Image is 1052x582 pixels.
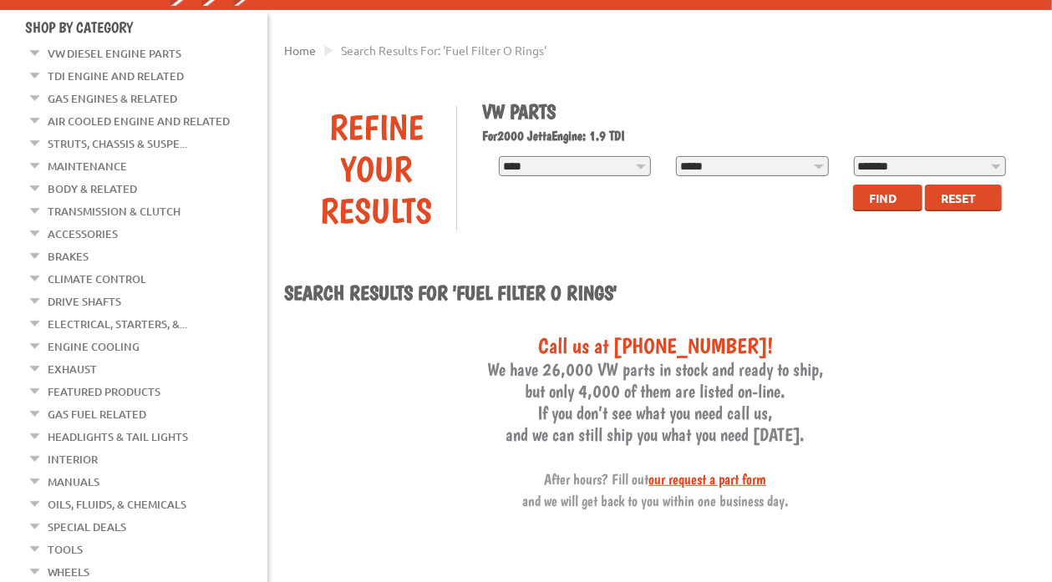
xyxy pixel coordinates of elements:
button: Find [853,185,922,211]
a: Transmission & Clutch [48,200,180,222]
span: Find [869,190,897,205]
a: Maintenance [48,155,127,177]
span: Reset [941,190,976,205]
a: Gas Fuel Related [48,403,146,425]
span: Call us at [PHONE_NUMBER]! [538,332,773,358]
span: Engine: 1.9 TDI [551,128,625,144]
a: Brakes [48,245,89,267]
span: For [482,128,497,144]
h4: Shop By Category [25,18,267,36]
a: VW Diesel Engine Parts [48,43,181,64]
a: Gas Engines & Related [48,88,177,109]
a: Air Cooled Engine and Related [48,110,230,132]
a: Drive Shafts [48,291,121,312]
a: Interior [48,448,98,470]
a: Special Deals [48,516,126,538]
a: Electrical, Starters, &... [48,313,187,335]
a: Accessories [48,223,118,245]
a: Engine Cooling [48,336,140,357]
h1: Search results for 'fuel filter o rings' [284,281,1027,307]
a: Exhaust [48,358,97,380]
span: Search results for: 'fuel filter o rings' [341,43,546,58]
a: Body & Related [48,178,137,200]
a: our request a part form [648,470,766,488]
a: Tools [48,539,83,560]
a: Headlights & Tail Lights [48,426,188,448]
a: Home [284,43,316,58]
h2: 2000 Jetta [482,128,1014,144]
a: Featured Products [48,381,160,402]
a: Climate Control [48,268,146,290]
a: Manuals [48,471,99,493]
a: Struts, Chassis & Suspe... [48,133,187,154]
a: Oils, Fluids, & Chemicals [48,493,186,515]
h1: VW Parts [482,99,1014,124]
a: TDI Engine and Related [48,65,184,87]
h3: We have 26,000 VW parts in stock and ready to ship, but only 4,000 of them are listed on-line. If... [284,332,1027,510]
div: Refine Your Results [297,106,456,231]
button: Reset [925,185,1002,211]
span: After hours? Fill out and we will get back to you within one business day. [522,470,789,509]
